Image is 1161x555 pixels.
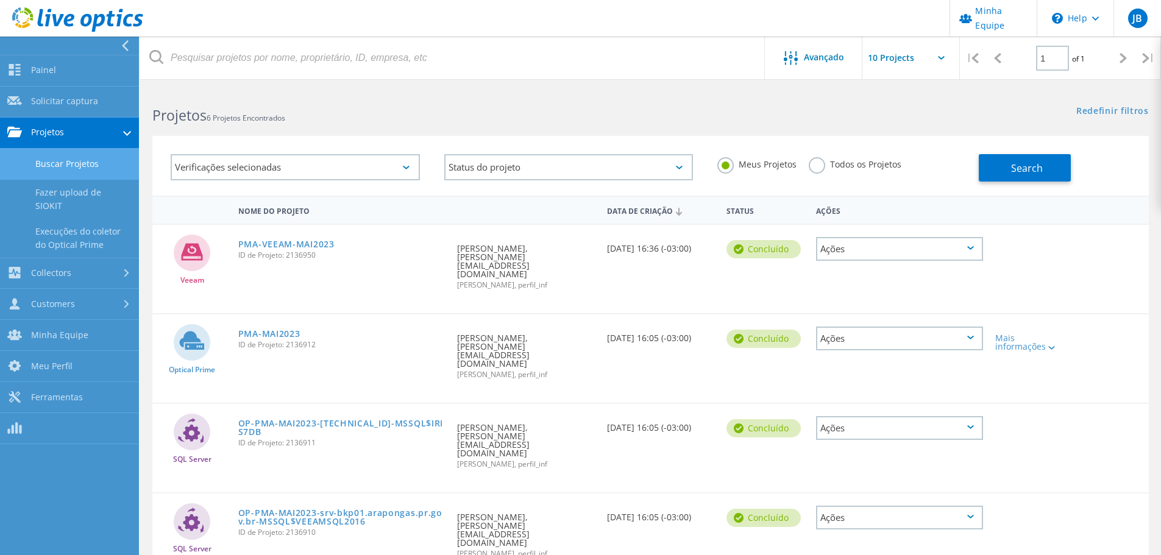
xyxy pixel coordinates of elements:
[180,277,204,284] span: Veeam
[601,225,720,265] div: [DATE] 16:36 (-03:00)
[238,252,446,259] span: ID de Projeto: 2136950
[816,416,983,440] div: Ações
[1132,13,1142,23] span: JB
[171,154,420,180] div: Verificações selecionadas
[457,461,594,468] span: [PERSON_NAME], perfil_inf
[232,199,452,221] div: Nome do Projeto
[726,240,801,258] div: Concluído
[995,334,1063,351] div: Mais informações
[451,314,600,391] div: [PERSON_NAME], [PERSON_NAME][EMAIL_ADDRESS][DOMAIN_NAME]
[173,545,211,553] span: SQL Server
[238,330,300,338] a: PMA-MAI2023
[601,493,720,534] div: [DATE] 16:05 (-03:00)
[726,330,801,348] div: Concluído
[979,154,1071,182] button: Search
[173,456,211,463] span: SQL Server
[1072,54,1085,64] span: of 1
[152,105,207,125] b: Projetos
[816,327,983,350] div: Ações
[726,419,801,437] div: Concluído
[1052,13,1063,24] svg: \n
[1136,37,1161,80] div: |
[207,113,285,123] span: 6 Projetos Encontrados
[804,53,844,62] span: Avançado
[238,341,446,348] span: ID de Projeto: 2136912
[1076,107,1149,117] a: Redefinir filtros
[457,371,594,378] span: [PERSON_NAME], perfil_inf
[238,240,335,249] a: PMA-VEEAM-MAI2023
[457,281,594,289] span: [PERSON_NAME], perfil_inf
[140,37,765,79] input: Pesquisar projetos por nome, proprietário, ID, empresa, etc
[238,439,446,447] span: ID de Projeto: 2136911
[717,157,797,169] label: Meus Projetos
[451,225,600,301] div: [PERSON_NAME], [PERSON_NAME][EMAIL_ADDRESS][DOMAIN_NAME]
[726,509,801,527] div: Concluído
[960,37,985,80] div: |
[169,366,215,373] span: Optical Prime
[1011,161,1043,175] span: Search
[601,314,720,355] div: [DATE] 16:05 (-03:00)
[238,419,446,436] a: OP-PMA-MAI2023-[TECHNICAL_ID]-MSSQL$IRIS7DB
[816,506,983,529] div: Ações
[451,404,600,480] div: [PERSON_NAME], [PERSON_NAME][EMAIL_ADDRESS][DOMAIN_NAME]
[444,154,694,180] div: Status do projeto
[12,26,143,34] a: Live Optics Dashboard
[238,529,446,536] span: ID de Projeto: 2136910
[810,199,989,221] div: Ações
[238,509,446,526] a: OP-PMA-MAI2023-srv-bkp01.arapongas.pr.gov.br-MSSQL$VEEAMSQL2016
[720,199,810,221] div: Status
[816,237,983,261] div: Ações
[809,157,901,169] label: Todos os Projetos
[601,199,720,222] div: Data de Criação
[601,404,720,444] div: [DATE] 16:05 (-03:00)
